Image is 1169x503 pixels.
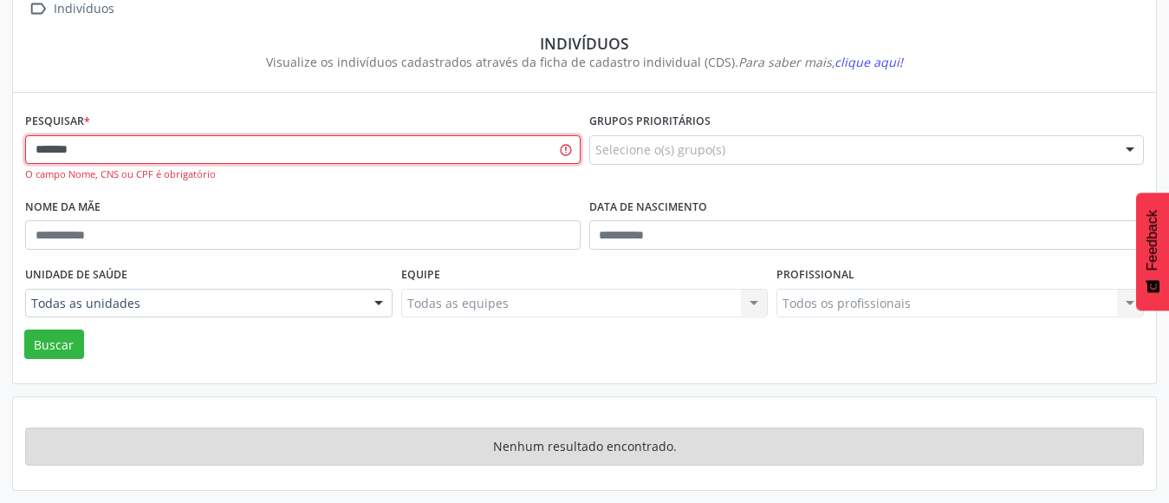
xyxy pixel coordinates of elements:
button: Buscar [24,330,84,359]
label: Grupos prioritários [589,108,711,135]
span: Selecione o(s) grupo(s) [595,140,725,159]
span: Todas as unidades [31,295,357,312]
label: Pesquisar [25,108,90,135]
div: Nenhum resultado encontrado. [25,428,1144,466]
span: Feedback [1145,210,1160,271]
label: Data de nascimento [589,194,707,221]
label: Unidade de saúde [25,262,127,289]
label: Profissional [776,262,854,289]
div: Indivíduos [37,34,1132,53]
span: clique aqui! [835,54,903,70]
label: Nome da mãe [25,194,101,221]
button: Feedback - Mostrar pesquisa [1136,193,1169,310]
label: Equipe [401,262,440,289]
i: Para saber mais, [738,54,903,70]
div: O campo Nome, CNS ou CPF é obrigatório [25,167,581,182]
div: Visualize os indivíduos cadastrados através da ficha de cadastro individual (CDS). [37,53,1132,71]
